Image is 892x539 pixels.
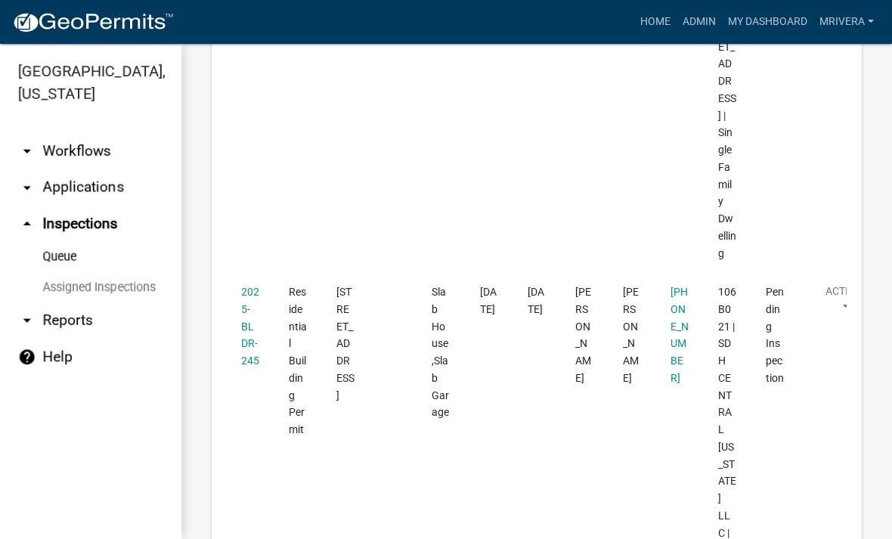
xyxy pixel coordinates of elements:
span: 470-726-6014 [671,286,689,384]
span: 135 CREEKSIDE RD [336,286,355,401]
a: mrivera [813,8,880,36]
span: Slab House,Slab Garage [432,286,449,418]
div: [DATE] [528,283,547,318]
a: 2025-BLDR-245 [241,286,259,367]
span: Pending Inspection [766,286,784,384]
i: arrow_drop_down [18,142,36,160]
a: [PHONE_NUMBER] [671,286,689,384]
i: arrow_drop_up [18,215,36,233]
a: Admin [677,8,722,36]
i: arrow_drop_down [18,311,36,330]
a: Home [634,8,677,36]
span: Dean Chapman [623,286,639,384]
i: help [18,348,36,366]
span: 10/16/2025 [480,286,497,315]
span: Michele Rivera [575,286,591,384]
a: My Dashboard [722,8,813,36]
i: arrow_drop_down [18,178,36,197]
button: Action [813,283,875,321]
span: Residential Building Permit [289,286,307,435]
